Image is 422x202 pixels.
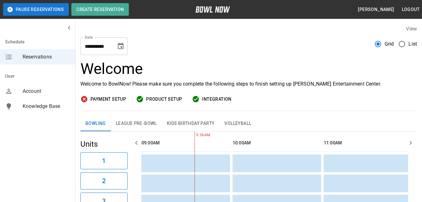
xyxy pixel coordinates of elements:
[219,116,256,131] button: Volleyball
[80,172,128,189] button: 2
[23,53,70,61] span: Reservations
[324,134,412,152] th: 11:00AM
[23,87,70,95] span: Account
[80,116,417,131] div: inventory tabs
[399,4,422,15] button: Logout
[114,40,127,53] button: Choose date, selected date is Oct 9, 2025
[385,40,394,48] span: Grid
[71,3,129,16] button: Create Reservation
[406,26,417,32] label: View
[90,95,126,103] span: Payment Setup
[80,139,128,149] h5: Units
[162,116,220,131] button: Kids Birthday Party
[23,103,70,110] span: Knowledge Base
[146,95,182,103] span: Product Setup
[111,116,162,131] button: League Pre-Bowl
[80,152,128,169] button: 1
[355,4,397,15] button: [PERSON_NAME]
[102,156,106,166] h6: 1
[202,95,231,103] span: Integration
[102,176,106,186] h6: 2
[80,116,111,131] button: Bowling
[408,40,417,48] span: List
[195,6,230,13] img: logo
[80,60,417,78] h3: Welcome
[195,132,196,138] span: 9:36AM
[233,134,321,152] th: 10:00AM
[141,134,230,152] th: 09:00AM
[80,80,417,88] p: Welcome to BowlNow! Please make sure you complete the following steps to finish setting up [PERSO...
[3,3,69,16] button: Pause Reservations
